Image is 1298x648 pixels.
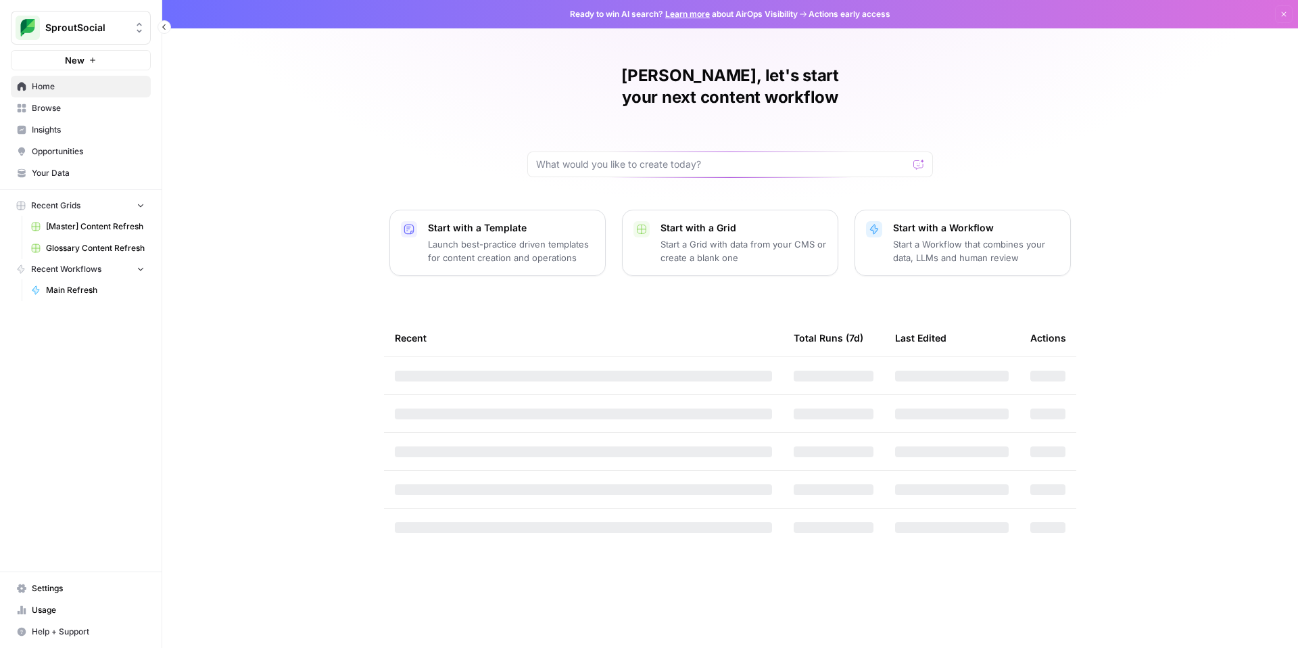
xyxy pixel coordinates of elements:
[32,80,145,93] span: Home
[809,8,890,20] span: Actions early access
[660,237,827,264] p: Start a Grid with data from your CMS or create a blank one
[893,237,1059,264] p: Start a Workflow that combines your data, LLMs and human review
[25,237,151,259] a: Glossary Content Refresh
[32,124,145,136] span: Insights
[660,221,827,235] p: Start with a Grid
[395,319,772,356] div: Recent
[11,162,151,184] a: Your Data
[527,65,933,108] h1: [PERSON_NAME], let's start your next content workflow
[11,141,151,162] a: Opportunities
[11,578,151,599] a: Settings
[25,216,151,237] a: [Master] Content Refresh
[32,145,145,158] span: Opportunities
[65,53,85,67] span: New
[32,102,145,114] span: Browse
[32,167,145,179] span: Your Data
[893,221,1059,235] p: Start with a Workflow
[32,604,145,616] span: Usage
[1030,319,1066,356] div: Actions
[389,210,606,276] button: Start with a TemplateLaunch best-practice driven templates for content creation and operations
[46,242,145,254] span: Glossary Content Refresh
[46,221,145,233] span: [Master] Content Refresh
[855,210,1071,276] button: Start with a WorkflowStart a Workflow that combines your data, LLMs and human review
[570,8,798,20] span: Ready to win AI search? about AirOps Visibility
[32,626,145,638] span: Help + Support
[25,279,151,301] a: Main Refresh
[31,263,101,275] span: Recent Workflows
[536,158,908,171] input: What would you like to create today?
[11,50,151,70] button: New
[11,621,151,643] button: Help + Support
[11,259,151,279] button: Recent Workflows
[11,11,151,45] button: Workspace: SproutSocial
[45,21,127,34] span: SproutSocial
[11,195,151,216] button: Recent Grids
[32,582,145,595] span: Settings
[11,119,151,141] a: Insights
[16,16,40,40] img: SproutSocial Logo
[665,9,710,19] a: Learn more
[428,237,594,264] p: Launch best-practice driven templates for content creation and operations
[31,200,80,212] span: Recent Grids
[11,97,151,119] a: Browse
[794,319,863,356] div: Total Runs (7d)
[11,76,151,97] a: Home
[11,599,151,621] a: Usage
[622,210,838,276] button: Start with a GridStart a Grid with data from your CMS or create a blank one
[428,221,594,235] p: Start with a Template
[46,284,145,296] span: Main Refresh
[895,319,946,356] div: Last Edited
